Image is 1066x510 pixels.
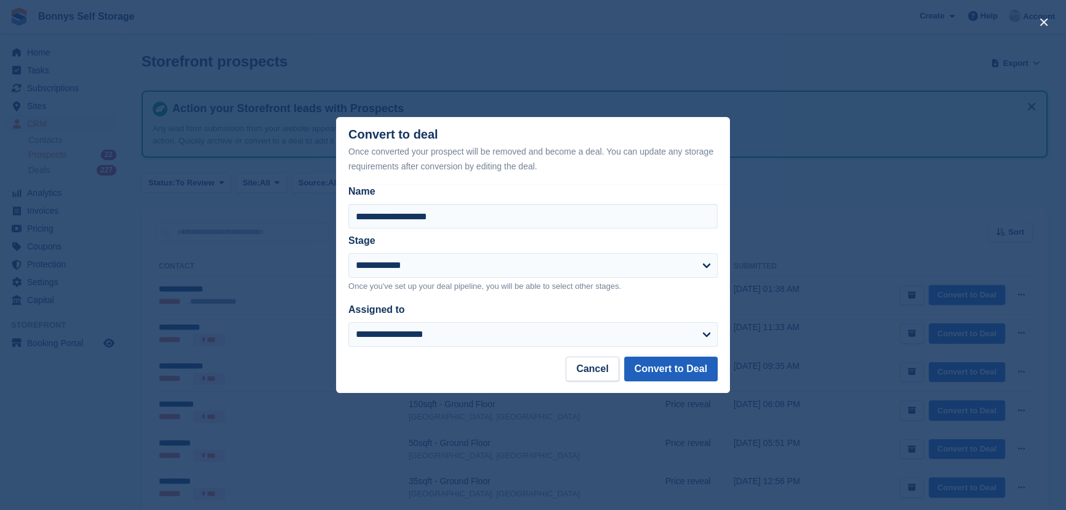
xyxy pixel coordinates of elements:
label: Name [348,184,718,199]
button: Convert to Deal [624,357,718,381]
div: Convert to deal [348,127,718,174]
button: close [1034,12,1054,32]
label: Stage [348,235,375,246]
button: Cancel [566,357,619,381]
div: Once converted your prospect will be removed and become a deal. You can update any storage requir... [348,144,718,174]
p: Once you've set up your deal pipeline, you will be able to select other stages. [348,280,718,293]
label: Assigned to [348,304,405,315]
